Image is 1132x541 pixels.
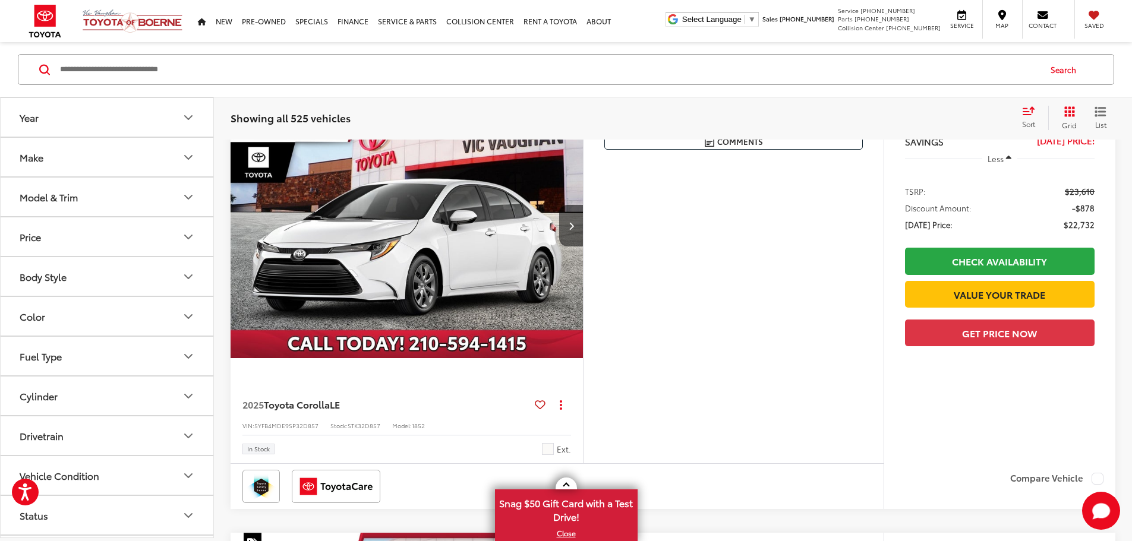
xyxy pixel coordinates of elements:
span: Snag $50 Gift Card with a Test Drive! [496,491,636,527]
div: Color [20,311,45,322]
span: Ext. [557,444,571,455]
div: Model & Trim [181,190,196,204]
div: Year [20,112,39,123]
span: [DATE] Price: [1037,134,1095,147]
span: Service [838,6,859,15]
span: SAVINGS [905,135,944,148]
button: Fuel TypeFuel Type [1,337,215,375]
span: [PHONE_NUMBER] [780,14,834,23]
button: MakeMake [1,138,215,176]
button: PricePrice [1,217,215,256]
span: [DATE] Price: [905,219,953,230]
span: 2025 [242,397,264,411]
div: Cylinder [181,389,196,403]
span: Model: [392,421,412,430]
button: Body StyleBody Style [1,257,215,296]
span: TSRP: [905,185,926,197]
a: Select Language​ [682,15,756,24]
svg: Start Chat [1082,492,1120,530]
div: Vehicle Condition [181,469,196,483]
div: Body Style [181,270,196,284]
a: Check Availability [905,248,1095,274]
div: Fuel Type [181,349,196,363]
div: Fuel Type [20,350,62,362]
button: Grid View [1048,106,1086,129]
span: $22,732 [1064,219,1095,230]
a: 2025Toyota CorollaLE [242,398,530,411]
span: Select Language [682,15,742,24]
img: Toyota Safety Sense Vic Vaughan Toyota of Boerne Boerne TX [245,472,278,501]
span: ​ [745,15,745,24]
button: Vehicle ConditionVehicle Condition [1,456,215,495]
label: Compare Vehicle [1010,473,1103,485]
button: Next image [559,205,583,246]
button: CylinderCylinder [1,377,215,415]
span: Less [988,153,1004,164]
img: 2025 Toyota Corolla LE [230,93,584,359]
span: Parts [838,14,853,23]
button: ColorColor [1,297,215,336]
div: Model & Trim [20,191,78,203]
div: Status [181,508,196,523]
button: StatusStatus [1,496,215,534]
a: Value Your Trade [905,281,1095,308]
span: -$878 [1072,202,1095,214]
span: dropdown dots [560,400,562,409]
input: Search by Make, Model, or Keyword [59,55,1039,84]
span: $23,610 [1065,185,1095,197]
div: Status [20,510,48,521]
button: List View [1086,106,1115,129]
img: Vic Vaughan Toyota of Boerne [82,9,183,33]
span: [PHONE_NUMBER] [886,23,941,32]
div: Drivetrain [20,430,64,441]
span: Map [989,21,1015,30]
span: ▼ [748,15,756,24]
button: Toggle Chat Window [1082,492,1120,530]
span: Grid [1062,119,1077,129]
button: Comments [604,134,863,150]
div: Vehicle Condition [20,470,99,481]
span: Ice Cap [542,443,554,455]
span: VIN: [242,421,254,430]
span: In Stock [247,446,270,452]
span: Contact [1029,21,1057,30]
button: Less [982,148,1018,169]
button: Get Price Now [905,319,1095,346]
div: 2025 Toyota Corolla LE 0 [230,93,584,358]
span: Saved [1081,21,1107,30]
span: LE [330,397,340,411]
span: Service [948,21,975,30]
button: Select sort value [1016,106,1048,129]
img: Comments [705,137,714,147]
span: Sort [1022,119,1035,129]
span: 1852 [412,421,425,430]
span: [PHONE_NUMBER] [860,6,915,15]
button: Actions [550,394,571,415]
a: 2025 Toyota Corolla LE2025 Toyota Corolla LE2025 Toyota Corolla LE2025 Toyota Corolla LE [230,93,584,358]
div: Color [181,309,196,324]
button: Search [1039,55,1093,84]
span: Comments [717,136,763,147]
span: Discount Amount: [905,202,972,214]
span: Showing all 525 vehicles [231,110,351,124]
button: YearYear [1,98,215,137]
div: Make [181,150,196,164]
button: Model & TrimModel & Trim [1,178,215,216]
div: Drivetrain [181,429,196,443]
span: Toyota Corolla [264,397,330,411]
img: ToyotaCare Vic Vaughan Toyota of Boerne Boerne TX [294,472,378,501]
button: DrivetrainDrivetrain [1,416,215,455]
span: Stock: [330,421,348,430]
span: List [1095,119,1106,129]
div: Cylinder [20,390,58,401]
span: Collision Center [838,23,884,32]
div: Body Style [20,271,67,282]
div: Make [20,151,43,163]
span: STK32D857 [348,421,380,430]
span: 5YFB4MDE9SP32D857 [254,421,319,430]
span: [PHONE_NUMBER] [854,14,909,23]
div: Price [20,231,41,242]
span: Sales [762,14,778,23]
div: Year [181,110,196,125]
